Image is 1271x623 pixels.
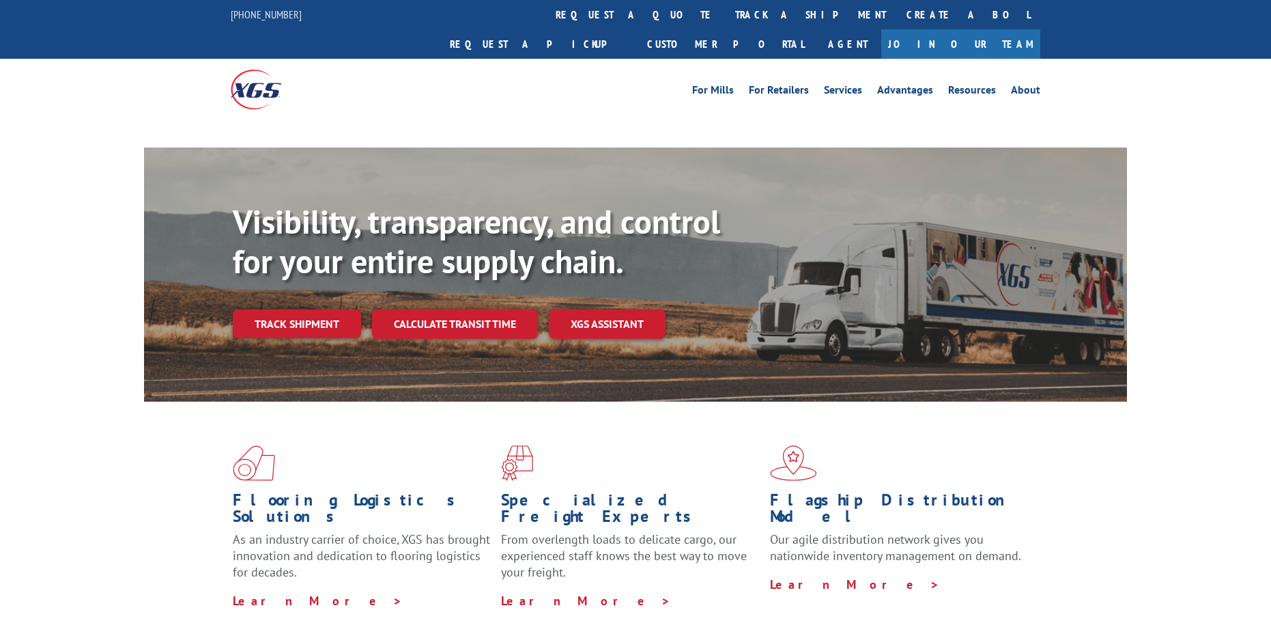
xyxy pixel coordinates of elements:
[501,492,759,531] h1: Specialized Freight Experts
[770,577,940,592] a: Learn More >
[770,445,817,481] img: xgs-icon-flagship-distribution-model-red
[881,29,1040,59] a: Join Our Team
[814,29,881,59] a: Agent
[749,85,809,100] a: For Retailers
[501,593,671,609] a: Learn More >
[549,309,666,339] a: XGS ASSISTANT
[637,29,814,59] a: Customer Portal
[948,85,996,100] a: Resources
[233,531,490,580] span: As an industry carrier of choice, XGS has brought innovation and dedication to flooring logistics...
[231,8,302,21] a: [PHONE_NUMBER]
[501,531,759,592] p: From overlength loads to delicate cargo, our experienced staff knows the best way to move your fr...
[877,85,933,100] a: Advantages
[770,492,1028,531] h1: Flagship Distribution Model
[233,445,275,481] img: xgs-icon-total-supply-chain-intelligence-red
[501,445,533,481] img: xgs-icon-focused-on-flooring-red
[1011,85,1040,100] a: About
[824,85,862,100] a: Services
[372,309,538,339] a: Calculate transit time
[233,309,361,338] a: Track shipment
[440,29,637,59] a: Request a pickup
[233,492,491,531] h1: Flooring Logistics Solutions
[770,531,1021,564] span: Our agile distribution network gives you nationwide inventory management on demand.
[692,85,734,100] a: For Mills
[233,200,720,282] b: Visibility, transparency, and control for your entire supply chain.
[233,593,403,609] a: Learn More >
